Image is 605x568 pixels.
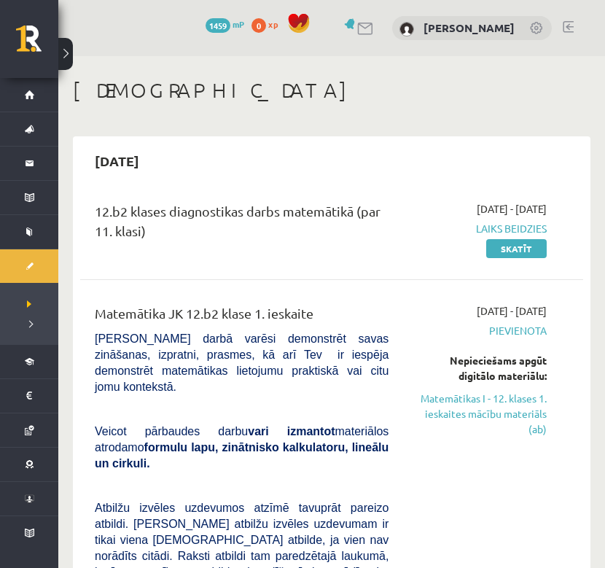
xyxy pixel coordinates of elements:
h2: [DATE] [80,144,154,178]
span: [PERSON_NAME] darbā varēsi demonstrēt savas zināšanas, izpratni, prasmes, kā arī Tev ir iespēja d... [95,332,389,393]
a: Skatīt [486,239,547,258]
b: vari izmantot [248,425,335,437]
span: Pievienota [410,323,547,338]
span: xp [268,18,278,30]
div: Nepieciešams apgūt digitālo materiālu: [410,353,547,384]
div: 12.b2 klases diagnostikas darbs matemātikā (par 11. klasi) [95,201,389,248]
span: 1459 [206,18,230,33]
a: 0 xp [251,18,285,30]
b: formulu lapu, zinātnisko kalkulatoru, lineālu un cirkuli. [95,441,389,470]
span: Veicot pārbaudes darbu materiālos atrodamo [95,425,389,470]
span: Laiks beidzies [410,221,547,236]
span: 0 [251,18,266,33]
div: Matemātika JK 12.b2 klase 1. ieskaite [95,303,389,330]
a: Matemātikas I - 12. klases 1. ieskaites mācību materiāls (ab) [410,391,547,437]
a: 1459 mP [206,18,244,30]
a: [PERSON_NAME] [423,20,515,35]
h1: [DEMOGRAPHIC_DATA] [73,78,590,103]
span: [DATE] - [DATE] [477,303,547,319]
span: mP [233,18,244,30]
a: Rīgas 1. Tālmācības vidusskola [16,26,58,62]
span: [DATE] - [DATE] [477,201,547,217]
img: Oskars Liepkalns [399,22,414,36]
